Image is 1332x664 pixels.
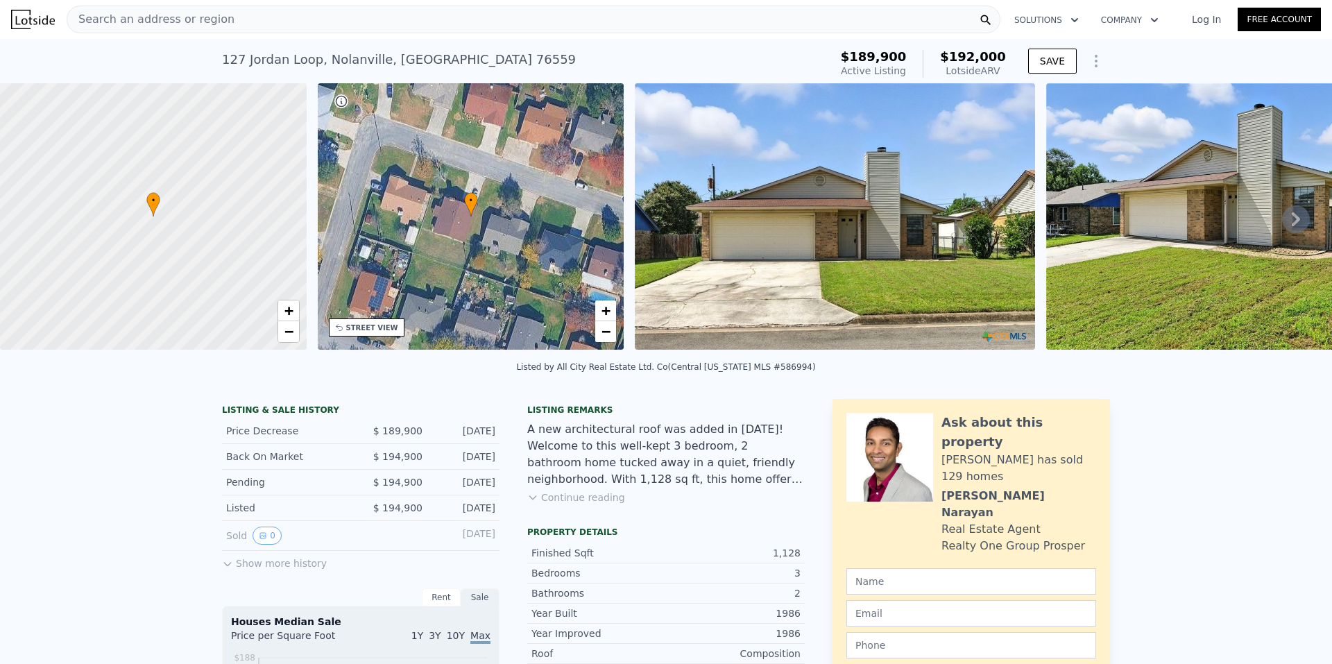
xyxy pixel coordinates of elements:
[635,83,1035,350] img: Sale: 167182707 Parcel: 95502010
[226,501,350,515] div: Listed
[434,501,495,515] div: [DATE]
[666,586,801,600] div: 2
[373,477,422,488] span: $ 194,900
[666,606,801,620] div: 1986
[278,300,299,321] a: Zoom in
[429,630,441,641] span: 3Y
[278,321,299,342] a: Zoom out
[470,630,490,644] span: Max
[1082,47,1110,75] button: Show Options
[461,588,499,606] div: Sale
[595,300,616,321] a: Zoom in
[531,546,666,560] div: Finished Sqft
[601,302,610,319] span: +
[940,49,1006,64] span: $192,000
[464,194,478,207] span: •
[1175,12,1238,26] a: Log In
[527,491,625,504] button: Continue reading
[226,475,350,489] div: Pending
[601,323,610,340] span: −
[346,323,398,333] div: STREET VIEW
[373,502,422,513] span: $ 194,900
[527,405,805,416] div: Listing remarks
[846,600,1096,627] input: Email
[666,627,801,640] div: 1986
[464,192,478,216] div: •
[595,321,616,342] a: Zoom out
[516,362,815,372] div: Listed by All City Real Estate Ltd. Co (Central [US_STATE] MLS #586994)
[447,630,465,641] span: 10Y
[1090,8,1170,33] button: Company
[940,64,1006,78] div: Lotside ARV
[434,475,495,489] div: [DATE]
[146,194,160,207] span: •
[531,566,666,580] div: Bedrooms
[531,647,666,661] div: Roof
[284,302,293,319] span: +
[531,606,666,620] div: Year Built
[11,10,55,29] img: Lotside
[373,425,422,436] span: $ 189,900
[284,323,293,340] span: −
[1238,8,1321,31] a: Free Account
[226,450,350,463] div: Back On Market
[846,568,1096,595] input: Name
[941,538,1085,554] div: Realty One Group Prosper
[67,11,234,28] span: Search an address or region
[666,546,801,560] div: 1,128
[434,450,495,463] div: [DATE]
[1003,8,1090,33] button: Solutions
[527,527,805,538] div: Property details
[411,630,423,641] span: 1Y
[531,586,666,600] div: Bathrooms
[531,627,666,640] div: Year Improved
[941,452,1096,485] div: [PERSON_NAME] has sold 129 homes
[527,421,805,488] div: A new architectural roof was added in [DATE]! Welcome to this well-kept 3 bedroom, 2 bathroom hom...
[231,615,490,629] div: Houses Median Sale
[222,50,576,69] div: 127 Jordan Loop , Nolanville , [GEOGRAPHIC_DATA] 76559
[666,566,801,580] div: 3
[222,551,327,570] button: Show more history
[841,49,907,64] span: $189,900
[146,192,160,216] div: •
[941,413,1096,452] div: Ask about this property
[941,488,1096,521] div: [PERSON_NAME] Narayan
[226,527,350,545] div: Sold
[666,647,801,661] div: Composition
[841,65,906,76] span: Active Listing
[231,629,361,651] div: Price per Square Foot
[222,405,499,418] div: LISTING & SALE HISTORY
[1028,49,1077,74] button: SAVE
[941,521,1041,538] div: Real Estate Agent
[253,527,282,545] button: View historical data
[373,451,422,462] span: $ 194,900
[846,632,1096,658] input: Phone
[234,653,255,663] tspan: $188
[434,424,495,438] div: [DATE]
[422,588,461,606] div: Rent
[226,424,350,438] div: Price Decrease
[434,527,495,545] div: [DATE]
